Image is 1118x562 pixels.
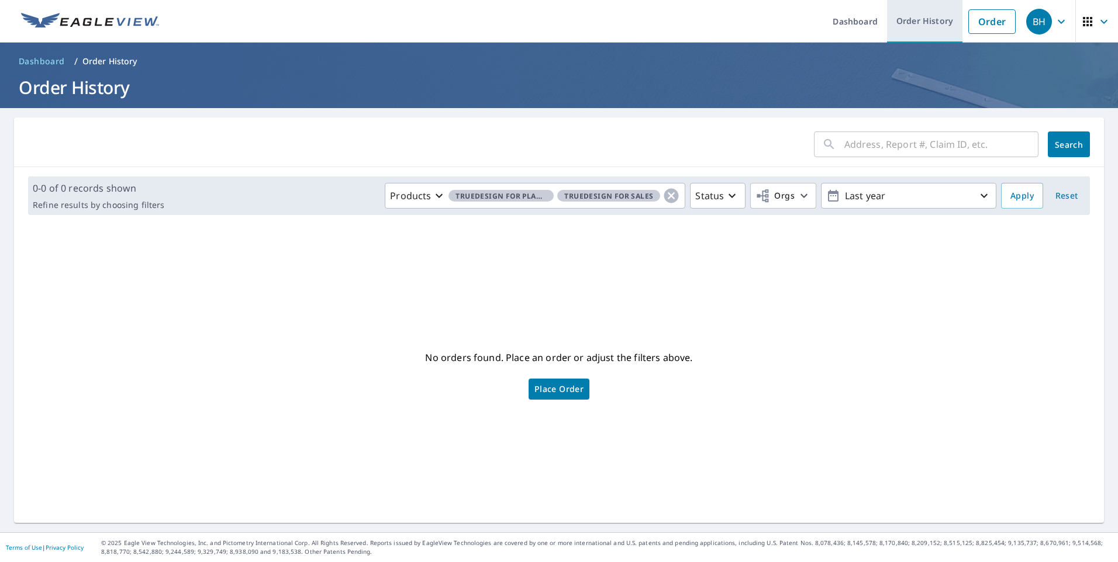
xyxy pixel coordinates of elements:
[534,386,584,392] span: Place Order
[82,55,137,67] p: Order History
[1010,189,1034,203] span: Apply
[14,75,1104,99] h1: Order History
[46,543,84,551] a: Privacy Policy
[385,183,685,209] button: ProductsTrueDesign for PlanningTrueDesign for Sales
[1057,139,1081,150] span: Search
[448,190,554,202] span: TrueDesign for Planning
[14,52,70,71] a: Dashboard
[6,544,84,551] p: |
[1001,183,1043,209] button: Apply
[33,200,164,210] p: Refine results by choosing filters
[529,379,589,400] a: Place Order
[755,189,795,203] span: Orgs
[1053,189,1081,203] span: Reset
[101,539,1112,556] p: © 2025 Eagle View Technologies, Inc. and Pictometry International Corp. All Rights Reserved. Repo...
[19,55,65,67] span: Dashboard
[6,543,42,551] a: Terms of Use
[821,183,996,209] button: Last year
[74,54,78,68] li: /
[557,190,660,202] span: TrueDesign for Sales
[14,52,1104,71] nav: breadcrumb
[1048,183,1085,209] button: Reset
[695,189,724,203] p: Status
[690,183,746,209] button: Status
[750,183,816,209] button: Orgs
[840,186,977,206] p: Last year
[425,348,692,367] p: No orders found. Place an order or adjust the filters above.
[33,181,164,195] p: 0-0 of 0 records shown
[968,9,1016,34] a: Order
[1048,131,1090,157] button: Search
[1026,9,1052,34] div: BH
[21,13,159,30] img: EV Logo
[390,189,431,203] p: Products
[844,128,1038,161] input: Address, Report #, Claim ID, etc.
